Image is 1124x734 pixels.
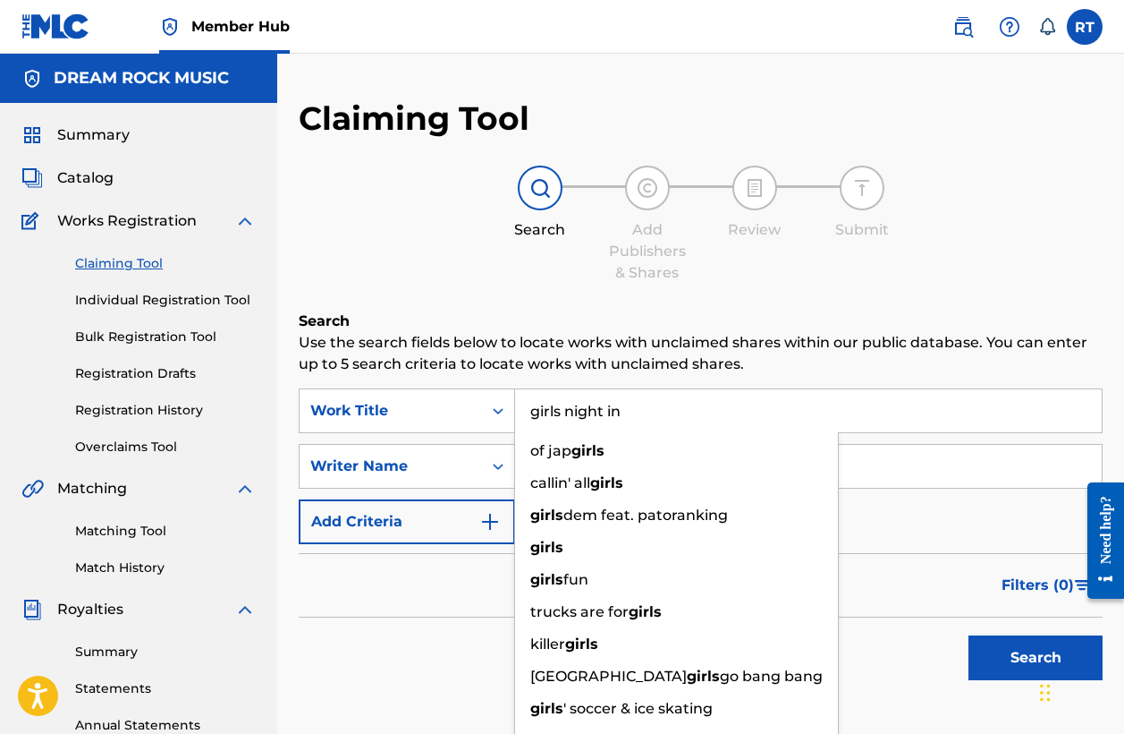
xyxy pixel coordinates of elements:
[75,679,256,698] a: Statements
[563,571,588,588] span: fun
[21,124,130,146] a: SummarySummary
[57,167,114,189] span: Catalog
[75,559,256,577] a: Match History
[530,442,571,459] span: of jap
[299,98,529,139] h2: Claiming Tool
[75,643,256,661] a: Summary
[529,177,551,199] img: step indicator icon for Search
[1067,9,1103,45] div: User Menu
[75,438,256,457] a: Overclaims Tool
[530,474,590,491] span: callin' all
[75,328,256,346] a: Bulk Registration Tool
[75,291,256,310] a: Individual Registration Tool
[21,13,90,39] img: MLC Logo
[530,603,629,620] span: trucks are for
[234,478,256,499] img: expand
[495,219,585,241] div: Search
[299,499,515,544] button: Add Criteria
[1035,648,1124,734] iframe: Chat Widget
[57,124,130,146] span: Summary
[1001,575,1074,596] span: Filters ( 0 )
[563,507,728,524] span: dem feat. patoranking
[234,599,256,620] img: expand
[710,219,799,241] div: Review
[479,511,501,533] img: 9d2ae6d4665cec9f34b9.svg
[21,599,43,620] img: Royalties
[57,599,123,620] span: Royalties
[571,442,604,459] strong: girls
[1038,18,1056,36] div: Notifications
[687,668,720,685] strong: girls
[530,539,563,556] strong: girls
[991,563,1103,608] button: Filters (0)
[21,68,43,90] img: Accounts
[1040,666,1051,720] div: Drag
[945,9,981,45] a: Public Search
[530,507,563,524] strong: girls
[21,167,114,189] a: CatalogCatalog
[54,68,229,89] h5: DREAM ROCK MUSIC
[310,400,471,422] div: Work Title
[851,177,873,199] img: step indicator icon for Submit
[299,311,1103,332] h6: Search
[21,210,45,232] img: Works Registration
[1074,465,1124,618] iframe: Resource Center
[952,16,974,38] img: search
[191,16,290,37] span: Member Hub
[530,700,563,717] strong: girls
[603,219,692,284] div: Add Publishers & Shares
[817,219,907,241] div: Submit
[530,571,563,588] strong: girls
[21,167,43,189] img: Catalog
[563,700,713,717] span: ' soccer & ice skating
[57,478,127,499] span: Matching
[530,636,565,653] span: killer
[75,401,256,420] a: Registration History
[75,522,256,541] a: Matching Tool
[999,16,1020,38] img: help
[310,456,471,477] div: Writer Name
[57,210,197,232] span: Works Registration
[21,478,44,499] img: Matching
[530,668,687,685] span: [GEOGRAPHIC_DATA]
[968,636,1103,680] button: Search
[75,364,256,383] a: Registration Drafts
[75,254,256,273] a: Claiming Tool
[590,474,623,491] strong: girls
[720,668,823,685] span: go bang bang
[159,16,181,38] img: Top Rightsholder
[299,332,1103,375] p: Use the search fields below to locate works with unclaimed shares within our public database. You...
[299,388,1103,689] form: Search Form
[629,603,662,620] strong: girls
[992,9,1027,45] div: Help
[744,177,765,199] img: step indicator icon for Review
[565,636,598,653] strong: girls
[637,177,658,199] img: step indicator icon for Add Publishers & Shares
[21,124,43,146] img: Summary
[234,210,256,232] img: expand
